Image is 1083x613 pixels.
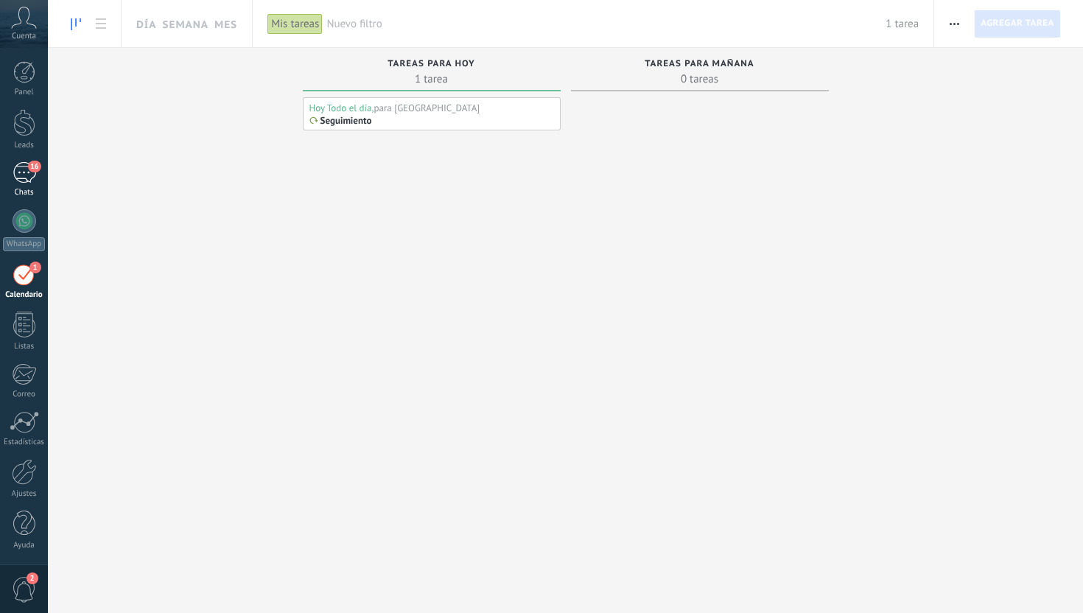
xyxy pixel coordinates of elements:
div: Ajustes [3,489,46,499]
span: 0 tareas [578,71,821,86]
span: 16 [28,161,41,172]
button: Más [944,10,965,38]
a: To-do line [63,10,88,38]
div: Tareas para mañana [578,59,821,71]
p: Seguimiento [320,115,372,127]
span: Agregar tarea [981,10,1054,37]
button: Agregar tarea [974,10,1061,38]
span: Tareas para mañana [645,59,754,69]
div: Calendario [3,290,46,300]
span: 2 [27,572,38,584]
span: Nuevo filtro [326,17,886,31]
div: Listas [3,342,46,351]
div: Estadísticas [3,438,46,447]
div: para [GEOGRAPHIC_DATA] [374,102,480,114]
div: Ayuda [3,541,46,550]
a: To-do list [88,10,113,38]
div: Correo [3,390,46,399]
div: WhatsApp [3,237,45,251]
span: 1 tarea [310,71,553,86]
span: 1 tarea [886,17,919,31]
div: Panel [3,88,46,97]
div: Mis tareas [267,13,323,35]
span: Tareas para hoy [388,59,475,69]
div: Tareas para hoy [310,59,553,71]
div: Leads [3,141,46,150]
div: Hoy Todo el día, [309,102,374,114]
span: 1 [29,262,41,273]
span: Cuenta [12,32,36,41]
div: Chats [3,188,46,197]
